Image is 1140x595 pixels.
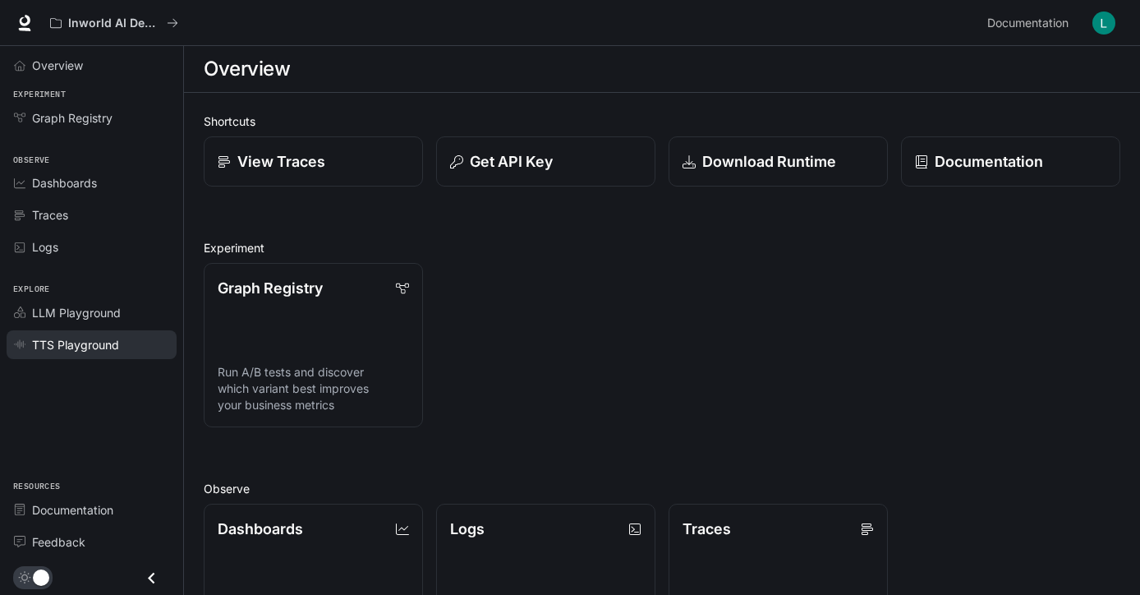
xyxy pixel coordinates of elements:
span: Dashboards [32,174,97,191]
span: Feedback [32,533,85,551]
button: All workspaces [43,7,186,39]
p: Logs [450,518,485,540]
p: Documentation [935,150,1043,173]
p: Graph Registry [218,277,323,299]
a: Logs [7,233,177,261]
h2: Observe [204,480,1120,497]
span: Dark mode toggle [33,568,49,586]
p: Download Runtime [702,150,836,173]
span: Documentation [32,501,113,519]
button: User avatar [1087,7,1120,39]
a: Feedback [7,528,177,556]
span: Traces [32,206,68,224]
a: LLM Playground [7,298,177,327]
span: Overview [32,57,83,74]
p: Run A/B tests and discover which variant best improves your business metrics [218,364,409,413]
a: Documentation [901,136,1120,187]
a: Download Runtime [669,136,888,187]
a: Graph Registry [7,104,177,132]
button: Get API Key [436,136,655,187]
button: Close drawer [133,561,170,595]
a: View Traces [204,136,423,187]
span: Logs [32,238,58,256]
h2: Shortcuts [204,113,1120,130]
a: TTS Playground [7,330,177,359]
img: User avatar [1092,12,1115,35]
span: TTS Playground [32,336,119,353]
h1: Overview [204,53,290,85]
p: View Traces [237,150,325,173]
a: Documentation [981,7,1081,39]
a: Traces [7,201,177,229]
h2: Experiment [204,239,1120,256]
a: Graph RegistryRun A/B tests and discover which variant best improves your business metrics [204,263,423,427]
p: Traces [683,518,731,540]
p: Inworld AI Demos [68,16,160,30]
p: Get API Key [470,150,553,173]
p: Dashboards [218,518,303,540]
a: Dashboards [7,168,177,197]
a: Documentation [7,496,177,524]
span: Documentation [987,13,1069,34]
span: LLM Playground [32,304,121,321]
span: Graph Registry [32,109,113,127]
a: Overview [7,51,177,80]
